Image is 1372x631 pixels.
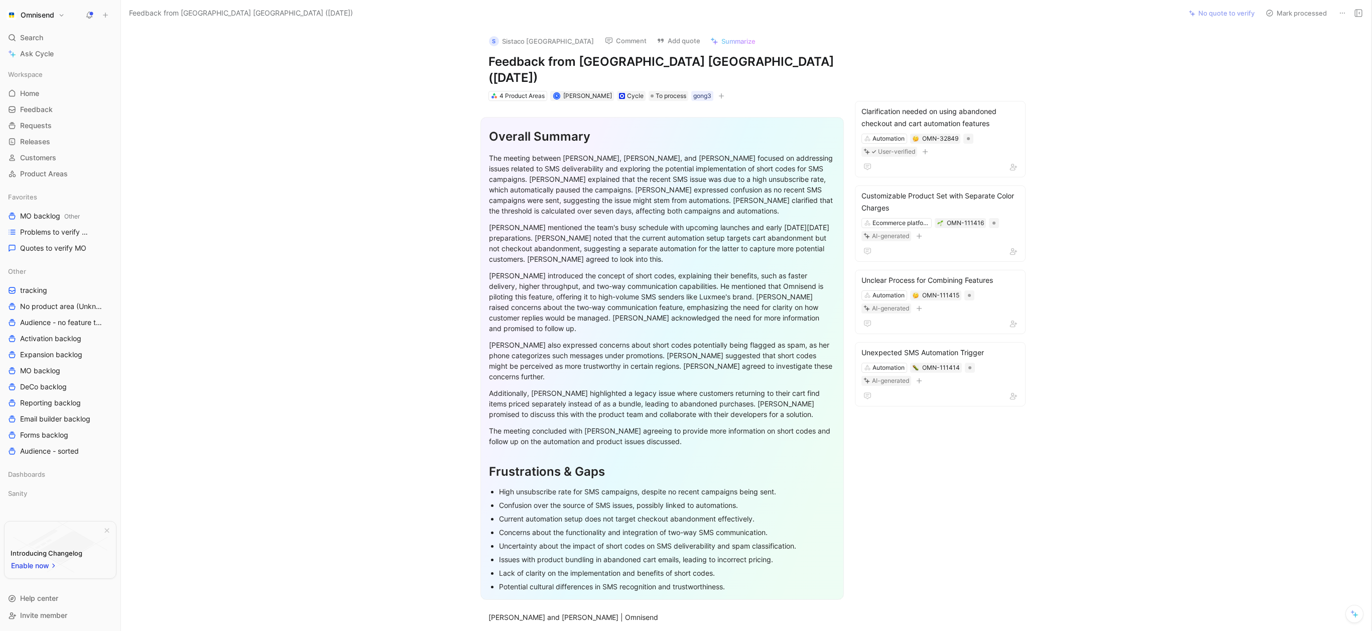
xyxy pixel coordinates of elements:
a: Audience - sorted [4,444,116,459]
a: No product area (Unknowns) [4,299,116,314]
img: 🤔 [913,292,919,298]
div: Workspace [4,67,116,82]
div: Sanity [4,486,116,504]
span: Summarize [721,37,756,46]
span: Audience - sorted [20,446,79,456]
span: Email builder backlog [20,414,90,424]
button: 🐛 [912,364,919,371]
div: Sanity [4,486,116,501]
span: Requests [20,121,52,131]
span: [PERSON_NAME] [563,92,612,99]
span: MO backlog [20,211,80,222]
div: Help center [4,591,116,606]
div: High unsubscribe rate for SMS campaigns, despite no recent campaigns being sent. [499,486,835,497]
div: Uncertainty about the impact of short codes on SMS deliverability and spam classification. [499,541,835,551]
div: Introducing Changelog [11,547,82,559]
div: Confusion over the source of SMS issues, possibly linked to automations. [499,500,835,510]
div: Current automation setup does not target checkout abandonment effectively. [499,513,835,524]
div: Automation [872,363,905,373]
button: 🤔 [912,135,919,142]
span: DeCo backlog [20,382,67,392]
div: S [489,36,499,46]
img: bg-BLZuj68n.svg [13,521,107,573]
div: OMN-111414 [922,363,960,373]
button: Comment [600,34,651,48]
span: tracking [20,285,47,295]
a: Problems to verify MO [4,225,116,240]
span: Home [20,88,39,98]
span: Customers [20,153,56,163]
span: Invite member [20,611,67,619]
div: Potential cultural differences in SMS recognition and trustworthiness. [499,581,835,592]
button: OmnisendOmnisend [4,8,67,22]
a: Customers [4,150,116,165]
span: Sanity [8,488,27,498]
span: Audience - no feature tag [20,318,102,328]
span: Other [8,266,26,276]
div: AI-generated [872,376,909,386]
span: Workspace [8,69,43,79]
button: 🌱 [937,220,944,227]
span: Feedback from [GEOGRAPHIC_DATA] [GEOGRAPHIC_DATA] ([DATE]) [129,7,353,19]
div: The meeting between [PERSON_NAME], [PERSON_NAME], and [PERSON_NAME] focused on addressing issues ... [489,153,835,216]
span: Search [20,32,43,44]
a: MO backlog [4,363,116,378]
div: Additionally, [PERSON_NAME] highlighted a legacy issue where customers returning to their cart fi... [489,388,835,419]
div: AI-generated [872,231,909,241]
span: Help center [20,594,58,602]
div: OMN-32849 [922,134,958,144]
span: Favorites [8,192,37,202]
button: Add quote [652,34,705,48]
span: Other [64,213,80,220]
span: Problems to verify MO [20,227,91,237]
button: 🤔 [912,292,919,299]
span: Releases [20,137,50,147]
div: The meeting concluded with [PERSON_NAME] agreeing to provide more information on short codes and ... [489,426,835,447]
a: Activation backlog [4,331,116,346]
div: Dashboards [4,467,116,485]
a: MO backlogOther [4,208,116,224]
div: Search [4,30,116,45]
div: Clarification needed on using abandoned checkout and cart automation features [861,106,1019,130]
span: Dashboards [8,469,45,479]
div: User-verified [878,147,915,157]
div: OMN-111416 [947,218,984,228]
span: Product Areas [20,169,68,179]
div: AI-generated [872,303,909,313]
img: Omnisend [7,10,17,20]
div: Unclear Process for Combining Features [861,274,1019,286]
div: Lack of clarity on the implementation and benefits of short codes. [499,568,835,578]
span: Feedback [20,104,53,115]
a: Audience - no feature tag [4,315,116,330]
button: Summarize [706,34,760,48]
span: No product area (Unknowns) [20,301,103,311]
div: Issues with product bundling in abandoned cart emails, leading to incorrect pricing. [499,554,835,565]
div: [PERSON_NAME] introduced the concept of short codes, explaining their benefits, such as faster de... [489,270,835,334]
div: Concerns about the functionality and integration of two-way SMS communication. [499,527,835,538]
a: Home [4,86,116,101]
span: Expansion backlog [20,350,82,360]
div: Ecommerce platforms [872,218,929,228]
div: gong3 [693,91,711,101]
a: Quotes to verify MO [4,241,116,256]
a: Feedback [4,102,116,117]
div: Dashboards [4,467,116,482]
span: Reporting backlog [20,398,81,408]
img: 🌱 [937,220,943,226]
div: [PERSON_NAME] mentioned the team's busy schedule with upcoming launches and early [DATE][DATE] pr... [489,222,835,264]
h1: Omnisend [21,11,54,20]
div: Frustrations & Gaps [489,463,835,481]
div: Invite member [4,608,116,623]
div: [PERSON_NAME] also expressed concerns about short codes potentially being flagged as spam, as her... [489,340,835,382]
button: Enable now [11,559,58,572]
a: Requests [4,118,116,133]
span: Forms backlog [20,430,68,440]
img: 🤔 [913,136,919,142]
img: 🐛 [913,365,919,371]
div: K [554,93,560,98]
div: Customizable Product Set with Separate Color Charges [861,190,1019,214]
